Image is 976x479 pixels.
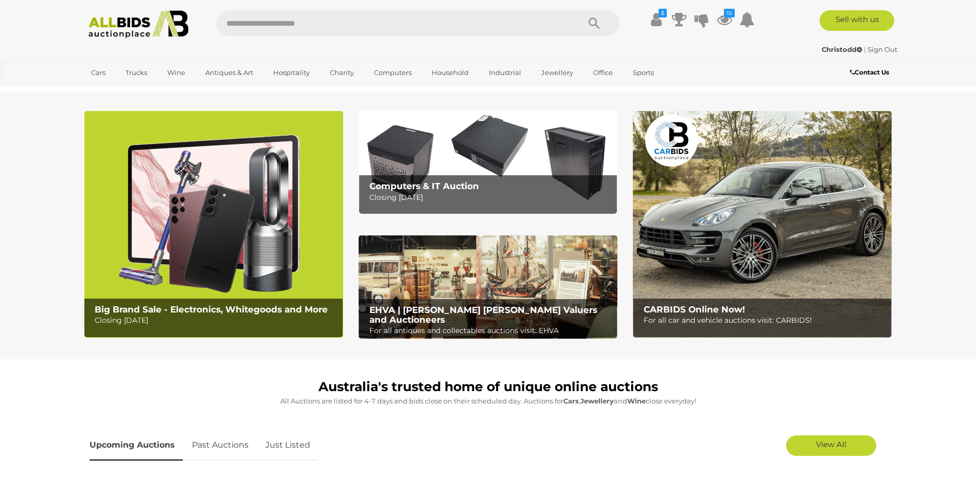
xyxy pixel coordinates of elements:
[482,64,528,81] a: Industrial
[633,111,892,338] a: CARBIDS Online Now! CARBIDS Online Now! For all car and vehicle auctions visit: CARBIDS!
[786,435,876,456] a: View All
[717,10,732,29] a: 10
[95,314,337,327] p: Closing [DATE]
[816,439,846,449] span: View All
[267,64,316,81] a: Hospitality
[323,64,361,81] a: Charity
[199,64,260,81] a: Antiques & Art
[359,235,617,339] a: EHVA | Evans Hastings Valuers and Auctioneers EHVA | [PERSON_NAME] [PERSON_NAME] Valuers and Auct...
[569,10,620,36] button: Search
[820,10,894,31] a: Sell with us
[659,9,667,17] i: $
[369,305,597,325] b: EHVA | [PERSON_NAME] [PERSON_NAME] Valuers and Auctioneers
[850,68,889,76] b: Contact Us
[864,45,866,53] span: |
[850,67,892,78] a: Contact Us
[587,64,619,81] a: Office
[95,304,328,315] b: Big Brand Sale - Electronics, Whitegoods and More
[258,430,318,460] a: Just Listed
[90,380,887,394] h1: Australia's trusted home of unique online auctions
[626,64,661,81] a: Sports
[359,235,617,339] img: EHVA | Evans Hastings Valuers and Auctioneers
[83,10,194,39] img: Allbids.com.au
[580,397,614,405] strong: Jewellery
[369,191,612,204] p: Closing [DATE]
[84,81,171,98] a: [GEOGRAPHIC_DATA]
[369,181,479,191] b: Computers & IT Auction
[367,64,418,81] a: Computers
[359,111,617,214] img: Computers & IT Auction
[359,111,617,214] a: Computers & IT Auction Computers & IT Auction Closing [DATE]
[90,430,183,460] a: Upcoming Auctions
[161,64,192,81] a: Wine
[649,10,664,29] a: $
[90,395,887,407] p: All Auctions are listed for 4-7 days and bids close on their scheduled day. Auctions for , and cl...
[84,64,112,81] a: Cars
[535,64,580,81] a: Jewellery
[84,111,343,338] a: Big Brand Sale - Electronics, Whitegoods and More Big Brand Sale - Electronics, Whitegoods and Mo...
[119,64,154,81] a: Trucks
[822,45,864,53] a: Christodd
[425,64,475,81] a: Household
[84,111,343,338] img: Big Brand Sale - Electronics, Whitegoods and More
[644,314,886,327] p: For all car and vehicle auctions visit: CARBIDS!
[563,397,579,405] strong: Cars
[822,45,862,53] strong: Christodd
[644,304,745,315] b: CARBIDS Online Now!
[627,397,646,405] strong: Wine
[724,9,735,17] i: 10
[867,45,897,53] a: Sign Out
[184,430,256,460] a: Past Auctions
[369,324,612,337] p: For all antiques and collectables auctions visit: EHVA
[633,111,892,338] img: CARBIDS Online Now!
